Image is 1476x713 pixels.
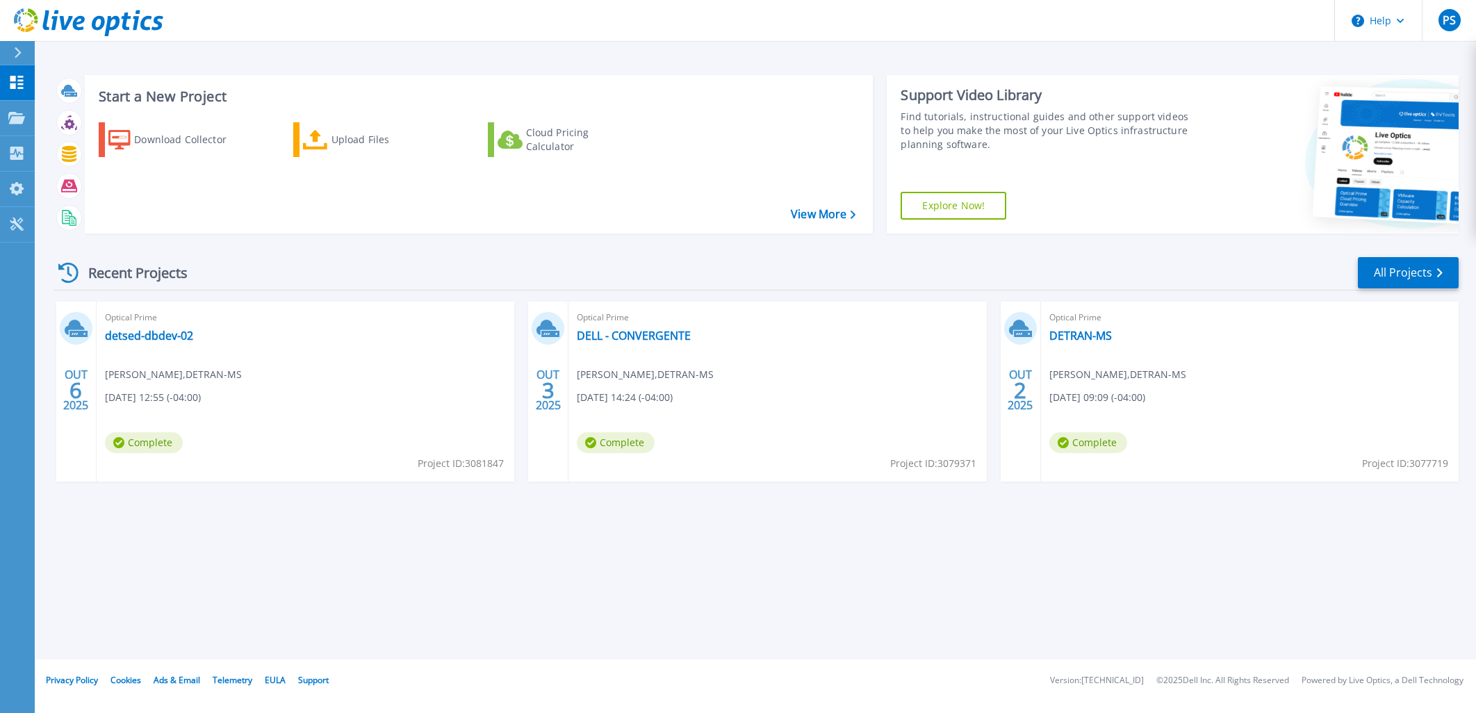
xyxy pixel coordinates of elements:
span: Project ID: 3079371 [890,456,976,471]
span: [PERSON_NAME] , DETRAN-MS [1049,367,1186,382]
li: © 2025 Dell Inc. All Rights Reserved [1156,676,1289,685]
a: Ads & Email [154,674,200,686]
a: Privacy Policy [46,674,98,686]
a: detsed-dbdev-02 [105,329,193,343]
div: OUT 2025 [63,365,89,416]
span: [PERSON_NAME] , DETRAN-MS [577,367,714,382]
span: [DATE] 09:09 (-04:00) [1049,390,1145,405]
a: Upload Files [293,122,448,157]
a: Download Collector [99,122,254,157]
span: Project ID: 3077719 [1362,456,1448,471]
div: Support Video Library [901,86,1194,104]
span: [DATE] 12:55 (-04:00) [105,390,201,405]
a: Cloud Pricing Calculator [488,122,643,157]
span: Complete [1049,432,1127,453]
span: [PERSON_NAME] , DETRAN-MS [105,367,242,382]
span: Project ID: 3081847 [418,456,504,471]
span: Optical Prime [1049,310,1450,325]
a: Explore Now! [901,192,1006,220]
a: Support [298,674,329,686]
div: Recent Projects [54,256,206,290]
div: OUT 2025 [1007,365,1033,416]
li: Version: [TECHNICAL_ID] [1050,676,1144,685]
h3: Start a New Project [99,89,855,104]
span: Complete [577,432,655,453]
span: 6 [69,384,82,396]
a: EULA [265,674,286,686]
a: Cookies [110,674,141,686]
div: Download Collector [134,126,245,154]
span: 3 [542,384,555,396]
span: [DATE] 14:24 (-04:00) [577,390,673,405]
div: Cloud Pricing Calculator [526,126,637,154]
span: Optical Prime [105,310,506,325]
a: DELL - CONVERGENTE [577,329,691,343]
div: Upload Files [331,126,443,154]
div: Find tutorials, instructional guides and other support videos to help you make the most of your L... [901,110,1194,151]
a: Telemetry [213,674,252,686]
a: All Projects [1358,257,1459,288]
span: Complete [105,432,183,453]
a: DETRAN-MS [1049,329,1112,343]
li: Powered by Live Optics, a Dell Technology [1302,676,1463,685]
a: View More [791,208,855,221]
div: OUT 2025 [535,365,561,416]
span: PS [1443,15,1456,26]
span: Optical Prime [577,310,978,325]
span: 2 [1014,384,1026,396]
